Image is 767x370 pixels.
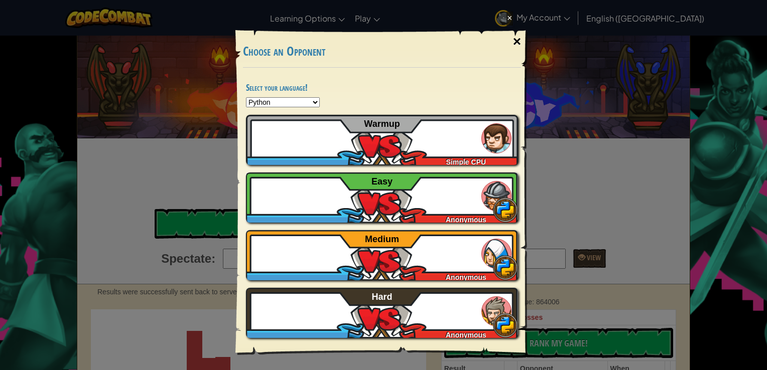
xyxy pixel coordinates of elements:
span: Easy [371,176,393,187]
div: × [505,27,529,56]
img: humans_ladder_tutorial.png [481,123,512,153]
span: Warmup [364,119,400,129]
img: humans_ladder_easy.png [481,181,512,211]
h3: Choose an Opponent [243,45,521,58]
span: Hard [372,292,393,302]
a: Simple CPU [246,115,518,165]
h4: Select your language! [246,83,518,92]
img: humans_ladder_hard.png [481,296,512,326]
a: Anonymous [246,288,518,338]
span: Anonymous [446,273,486,281]
span: Anonymous [446,216,486,224]
span: Simple CPU [446,158,486,166]
span: Anonymous [446,331,486,339]
a: Anonymous [246,172,518,223]
img: humans_ladder_medium.png [481,239,512,269]
a: Anonymous [246,230,518,280]
span: Medium [365,234,399,244]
